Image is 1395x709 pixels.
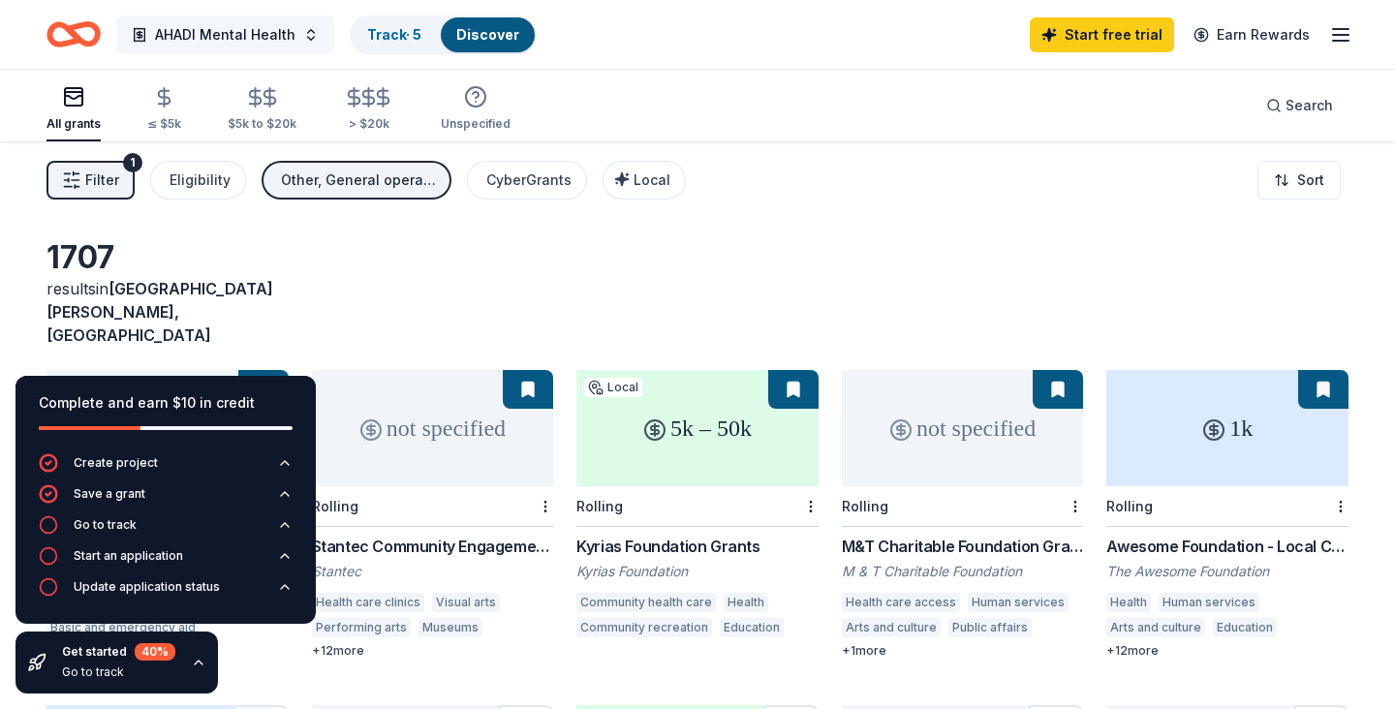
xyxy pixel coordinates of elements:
button: Search [1251,86,1348,125]
div: not specified [842,370,1084,486]
button: Track· 5Discover [350,15,537,54]
div: Complete and earn $10 in credit [39,391,293,415]
button: Go to track [39,515,293,546]
div: Kyrias Foundation [576,562,819,581]
button: Eligibility [150,161,246,200]
div: 1707 [46,238,289,277]
div: Health [1106,593,1151,612]
div: Stantec Community Engagement Grant [312,535,554,558]
button: Sort [1257,161,1341,200]
div: Awesome Foundation - Local Chapter Grants [1106,535,1348,558]
div: > $20k [343,116,394,132]
button: All grants [46,77,101,141]
div: 1 [123,153,142,172]
div: Arts and culture [842,618,941,637]
span: Search [1286,94,1333,117]
div: CyberGrants [486,169,572,192]
div: Health care clinics [312,593,424,612]
div: + 12 more [1106,643,1348,659]
div: M & T Charitable Foundation [842,562,1084,581]
span: Filter [85,169,119,192]
div: Update application status [74,579,220,595]
button: ≤ $5k [147,78,181,141]
span: [GEOGRAPHIC_DATA][PERSON_NAME], [GEOGRAPHIC_DATA] [46,279,273,345]
a: Track· 5 [367,26,421,43]
a: Home [46,12,101,57]
div: Community recreation [576,618,712,637]
div: Visual arts [432,593,500,612]
div: All grants [46,116,101,132]
div: Local [584,378,642,397]
div: Go to track [62,664,175,680]
div: Rolling [576,498,623,514]
span: Local [634,171,670,188]
a: Start free trial [1030,17,1174,52]
div: Rolling [842,498,888,514]
div: not specified [312,370,554,486]
button: Start an application [39,546,293,577]
div: 1k [1106,370,1348,486]
button: CyberGrants [467,161,587,200]
div: Start an application [74,548,183,564]
div: Health care access [842,593,960,612]
a: 5k – 50kLocalRollingKyrias Foundation GrantsKyrias FoundationCommunity health careHealthCommunity... [576,370,819,643]
div: ≤ $5k [147,116,181,132]
span: Sort [1297,169,1324,192]
div: Health [724,593,768,612]
div: Rolling [312,498,358,514]
div: Unspecified [441,116,511,132]
div: Other, General operations, Projects & programming, Research [281,169,436,192]
button: Save a grant [39,484,293,515]
div: M&T Charitable Foundation Grants [842,535,1084,558]
button: Unspecified [441,77,511,141]
div: Community health care [576,593,716,612]
a: not specifiedRollingM&T Charitable Foundation GrantsM & T Charitable FoundationHealth care access... [842,370,1084,659]
a: 1kRollingAwesome Foundation - Local Chapter GrantsThe Awesome FoundationHealthHuman servicesArts ... [1106,370,1348,659]
div: Education [720,618,784,637]
div: Kyrias Foundation Grants [576,535,819,558]
button: Local [603,161,686,200]
div: $5k to $20k [228,116,296,132]
a: not specifiedRollingStantec Community Engagement GrantStantecHealth care clinicsVisual artsPerfor... [312,370,554,659]
div: Go to track [74,517,137,533]
div: results [46,277,289,347]
div: Arts and culture [1106,618,1205,637]
div: Performing arts [312,618,411,637]
button: Other, General operations, Projects & programming, Research [262,161,451,200]
button: $5k to $20k [228,78,296,141]
div: 5k – 50k [576,370,819,486]
a: Discover [456,26,519,43]
button: Filter1 [46,161,135,200]
button: AHADI Mental Health [116,15,334,54]
div: Human services [1159,593,1259,612]
div: Get started [62,643,175,661]
span: AHADI Mental Health [155,23,295,46]
div: Eligibility [170,169,231,192]
div: Museums [418,618,482,637]
a: Earn Rewards [1182,17,1321,52]
div: The Awesome Foundation [1106,562,1348,581]
div: Public affairs [948,618,1032,637]
div: Education [1213,618,1277,637]
div: Save a grant [74,486,145,502]
button: Create project [39,453,293,484]
div: + 1 more [842,643,1084,659]
div: 40 % [135,643,175,661]
div: Rolling [1106,498,1153,514]
button: Update application status [39,577,293,608]
span: in [46,279,273,345]
div: + 12 more [312,643,554,659]
button: > $20k [343,78,394,141]
div: Human services [968,593,1069,612]
div: Create project [74,455,158,471]
div: Stantec [312,562,554,581]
